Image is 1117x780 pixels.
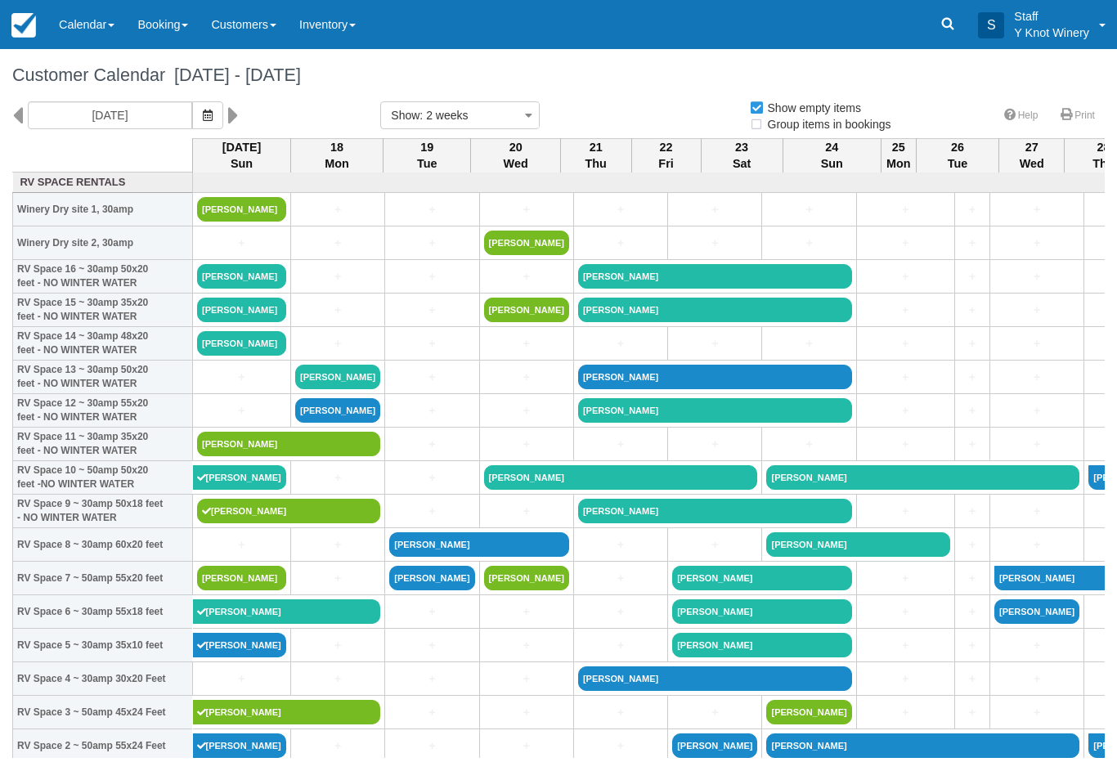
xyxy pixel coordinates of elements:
a: + [994,268,1079,285]
a: + [197,536,286,554]
a: + [861,503,950,520]
a: + [766,201,851,218]
a: + [484,737,569,755]
th: RV Space 6 ~ 30amp 55x18 feet [13,595,193,629]
a: + [484,201,569,218]
a: + [861,201,950,218]
a: + [578,704,663,721]
a: + [389,235,474,252]
a: + [484,369,569,386]
a: [PERSON_NAME] [484,465,758,490]
p: Staff [1014,8,1089,25]
a: + [578,570,663,587]
a: [PERSON_NAME] [484,231,569,255]
a: + [766,235,851,252]
a: [PERSON_NAME] [197,499,380,523]
a: [PERSON_NAME] [766,733,1079,758]
a: + [994,402,1079,419]
a: RV Space Rentals [17,175,189,191]
a: + [295,302,380,319]
a: [PERSON_NAME] [766,532,949,557]
a: + [295,469,380,486]
th: RV Space 7 ~ 50amp 55x20 feet [13,562,193,595]
a: + [578,637,663,654]
a: + [295,737,380,755]
a: [PERSON_NAME] [484,298,569,322]
a: + [959,402,985,419]
th: 18 Mon [291,138,384,173]
th: RV Space 13 ~ 30amp 50x20 feet - NO WINTER WATER [13,361,193,394]
a: + [578,235,663,252]
a: + [672,335,757,352]
div: S [978,12,1004,38]
a: + [959,603,985,621]
a: [PERSON_NAME] [295,398,380,423]
a: + [672,436,757,453]
a: + [959,570,985,587]
a: + [389,704,474,721]
a: + [959,436,985,453]
a: + [672,235,757,252]
a: + [389,369,474,386]
a: [PERSON_NAME] [193,733,287,758]
a: + [994,436,1079,453]
a: [PERSON_NAME] [193,465,287,490]
span: : 2 weeks [419,109,468,122]
a: + [959,704,985,721]
th: RV Space 16 ~ 30amp 50x20 feet - NO WINTER WATER [13,260,193,294]
a: + [672,704,757,721]
img: checkfront-main-nav-mini-logo.png [11,13,36,38]
th: [DATE] Sun [193,138,291,173]
a: + [389,603,474,621]
a: + [295,570,380,587]
a: + [994,335,1079,352]
a: + [861,402,950,419]
label: Group items in bookings [749,112,902,137]
th: 25 Mon [881,138,916,173]
a: + [994,670,1079,688]
a: [PERSON_NAME] [193,599,381,624]
p: Y Knot Winery [1014,25,1089,41]
th: 24 Sun [783,138,881,173]
a: + [959,536,985,554]
th: 27 Wed [999,138,1065,173]
a: + [389,402,474,419]
a: + [389,670,474,688]
a: + [994,369,1079,386]
a: + [994,704,1079,721]
th: RV Space 3 ~ 50amp 45x24 Feet [13,696,193,729]
a: [PERSON_NAME] [578,398,852,423]
a: + [766,436,851,453]
th: Winery Dry site 1, 30amp [13,193,193,226]
a: + [484,503,569,520]
a: [PERSON_NAME] [197,298,286,322]
a: + [861,369,950,386]
a: + [861,268,950,285]
th: RV Space 14 ~ 30amp 48x20 feet - NO WINTER WATER [13,327,193,361]
a: + [959,637,985,654]
th: Winery Dry site 2, 30amp [13,226,193,260]
a: + [295,235,380,252]
a: + [959,235,985,252]
a: + [484,704,569,721]
th: RV Space 8 ~ 30amp 60x20 feet [13,528,193,562]
a: + [861,436,950,453]
a: + [959,268,985,285]
a: + [578,335,663,352]
a: + [295,335,380,352]
span: Show empty items [749,101,874,113]
a: + [578,201,663,218]
a: [PERSON_NAME] [197,264,286,289]
a: + [959,335,985,352]
a: [PERSON_NAME] [578,264,852,289]
a: + [861,670,950,688]
a: + [197,402,286,419]
a: [PERSON_NAME] [672,566,852,590]
a: + [861,570,950,587]
a: + [484,402,569,419]
th: RV Space 2 ~ 50amp 55x24 Feet [13,729,193,763]
th: RV Space 12 ~ 30amp 55x20 feet - NO WINTER WATER [13,394,193,428]
a: [PERSON_NAME] [766,465,1079,490]
a: + [484,670,569,688]
a: [PERSON_NAME] [578,499,852,523]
